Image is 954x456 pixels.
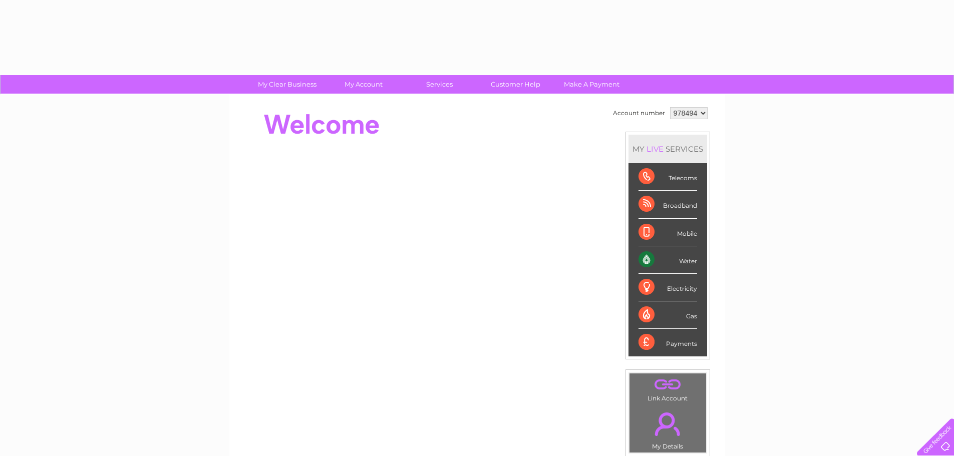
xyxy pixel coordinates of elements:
[645,144,666,154] div: LIVE
[639,191,697,218] div: Broadband
[639,219,697,246] div: Mobile
[628,135,707,163] div: MY SERVICES
[550,75,633,94] a: Make A Payment
[632,406,704,441] a: .
[639,163,697,191] div: Telecoms
[246,75,329,94] a: My Clear Business
[322,75,405,94] a: My Account
[610,105,668,122] td: Account number
[639,329,697,356] div: Payments
[639,274,697,301] div: Electricity
[639,246,697,274] div: Water
[639,301,697,329] div: Gas
[629,404,707,453] td: My Details
[632,376,704,393] a: .
[398,75,481,94] a: Services
[629,373,707,404] td: Link Account
[474,75,557,94] a: Customer Help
